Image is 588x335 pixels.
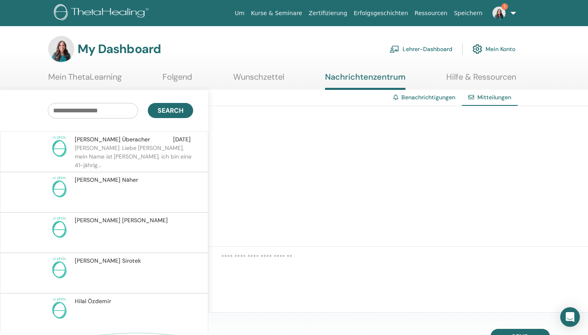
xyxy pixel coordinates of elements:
[48,216,71,239] img: no-photo.png
[48,176,71,199] img: no-photo.png
[75,297,111,306] span: Hilal Özdemir
[472,42,482,56] img: cog.svg
[401,94,455,101] a: Benachrichtigungen
[48,135,71,158] img: no-photo.png
[48,72,122,88] a: Mein ThetaLearning
[148,103,193,118] button: Search
[305,6,350,21] a: Zertifizierung
[560,307,580,327] div: Open Intercom Messenger
[390,45,399,53] img: chalkboard-teacher.svg
[232,6,248,21] a: Um
[48,257,71,279] img: no-photo.png
[158,106,183,115] span: Search
[492,7,506,20] img: default.jpg
[501,3,508,10] span: 1
[233,72,284,88] a: Wunschzettel
[75,176,138,184] span: [PERSON_NAME] Näher
[48,36,74,62] img: default.jpg
[446,72,516,88] a: Hilfe & Ressourcen
[350,6,411,21] a: Erfolgsgeschichten
[163,72,192,88] a: Folgend
[477,94,511,101] span: Mitteilungen
[54,4,151,22] img: logo.png
[78,42,161,56] h3: My Dashboard
[75,257,141,265] span: [PERSON_NAME] Sirotek
[75,135,150,144] span: [PERSON_NAME] Überacher
[248,6,305,21] a: Kurse & Seminare
[472,40,515,58] a: Mein Konto
[48,297,71,320] img: no-photo.png
[390,40,452,58] a: Lehrer-Dashboard
[173,135,191,144] span: [DATE]
[75,216,168,225] span: [PERSON_NAME] [PERSON_NAME]
[325,72,405,90] a: Nachrichtenzentrum
[451,6,486,21] a: Speichern
[411,6,450,21] a: Ressourcen
[75,144,193,168] p: [PERSON_NAME]: Liebe [PERSON_NAME], mein Name ist [PERSON_NAME], ich bin eine 41-jährig...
